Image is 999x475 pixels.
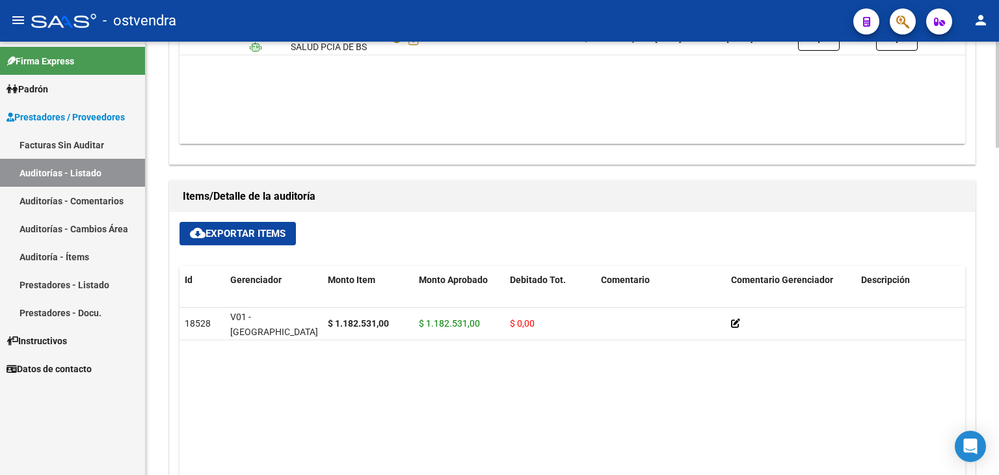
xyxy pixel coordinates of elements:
datatable-header-cell: Debitado Tot. [505,266,596,323]
span: Comentario [601,275,650,285]
mat-icon: menu [10,12,26,28]
datatable-header-cell: Comentario [596,266,726,323]
span: Debitado Tot. [510,275,566,285]
datatable-header-cell: Id [180,266,225,323]
span: Prestadores / Proveedores [7,110,125,124]
span: Id [185,275,193,285]
span: Monto Item [328,275,375,285]
span: Descripción [861,275,910,285]
datatable-header-cell: Monto Item [323,266,414,323]
span: V01 - [GEOGRAPHIC_DATA] [230,312,318,337]
mat-icon: cloud_download [190,225,206,241]
span: Padrón [7,82,48,96]
span: Exportar Items [190,228,286,239]
datatable-header-cell: Monto Aprobado [414,266,505,323]
span: Datos de contacto [7,362,92,376]
mat-icon: person [973,12,989,28]
span: Firma Express [7,54,74,68]
div: MINISTERIO DE SALUD PCIA DE BS AS O. P. [291,25,378,69]
span: Comentario Gerenciador [731,275,833,285]
datatable-header-cell: Comentario Gerenciador [726,266,856,323]
datatable-header-cell: Gerenciador [225,266,323,323]
div: Open Intercom Messenger [955,431,986,462]
span: 18528 [185,318,211,329]
button: Exportar Items [180,222,296,245]
span: Instructivos [7,334,67,348]
span: $ 0,00 [510,318,535,329]
h1: Items/Detalle de la auditoría [183,186,962,207]
span: $ 1.182.531,00 [419,318,480,329]
strong: Factura C: 131 - 17798 [422,34,516,44]
span: - ostvendra [103,7,176,35]
strong: $ 1.182.531,00 [328,318,389,329]
span: Monto Aprobado [419,275,488,285]
span: Gerenciador [230,275,282,285]
datatable-header-cell: Descripción [856,266,986,323]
